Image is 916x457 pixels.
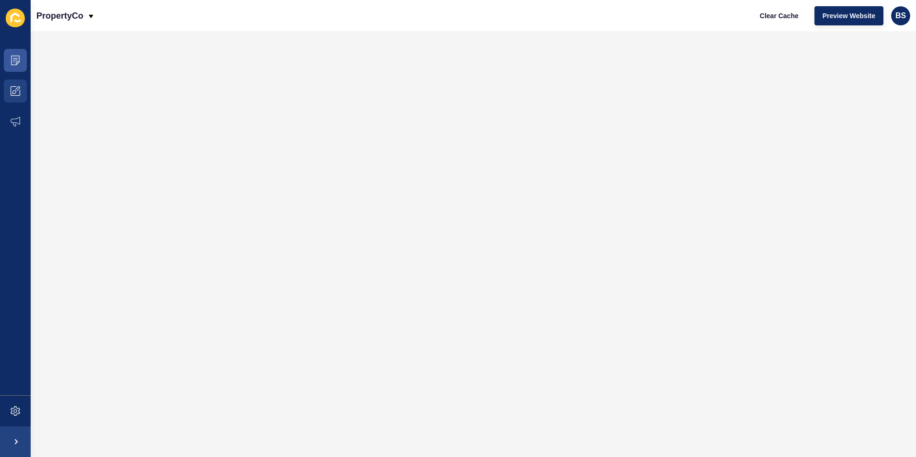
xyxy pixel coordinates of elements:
button: Clear Cache [752,6,807,25]
span: BS [895,11,906,21]
button: Preview Website [814,6,883,25]
p: PropertyCo [36,4,83,28]
span: Preview Website [823,11,875,21]
span: Clear Cache [760,11,799,21]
